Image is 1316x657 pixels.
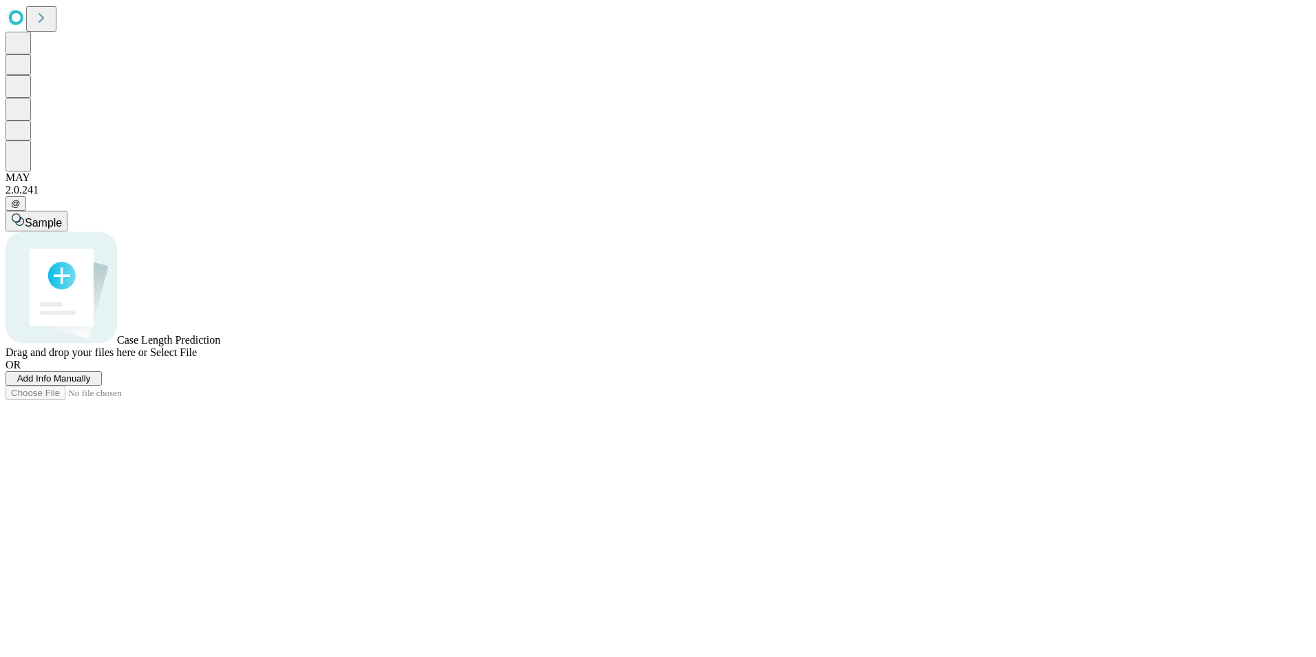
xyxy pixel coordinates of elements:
span: Drag and drop your files here or [6,346,147,358]
div: 2.0.241 [6,184,1310,196]
span: Add Info Manually [17,373,91,384]
span: Case Length Prediction [117,334,220,346]
span: @ [11,198,21,209]
button: Sample [6,211,67,231]
div: MAY [6,171,1310,184]
button: Add Info Manually [6,371,102,386]
button: @ [6,196,26,211]
span: Sample [25,217,62,229]
span: OR [6,359,21,371]
span: Select File [150,346,197,358]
